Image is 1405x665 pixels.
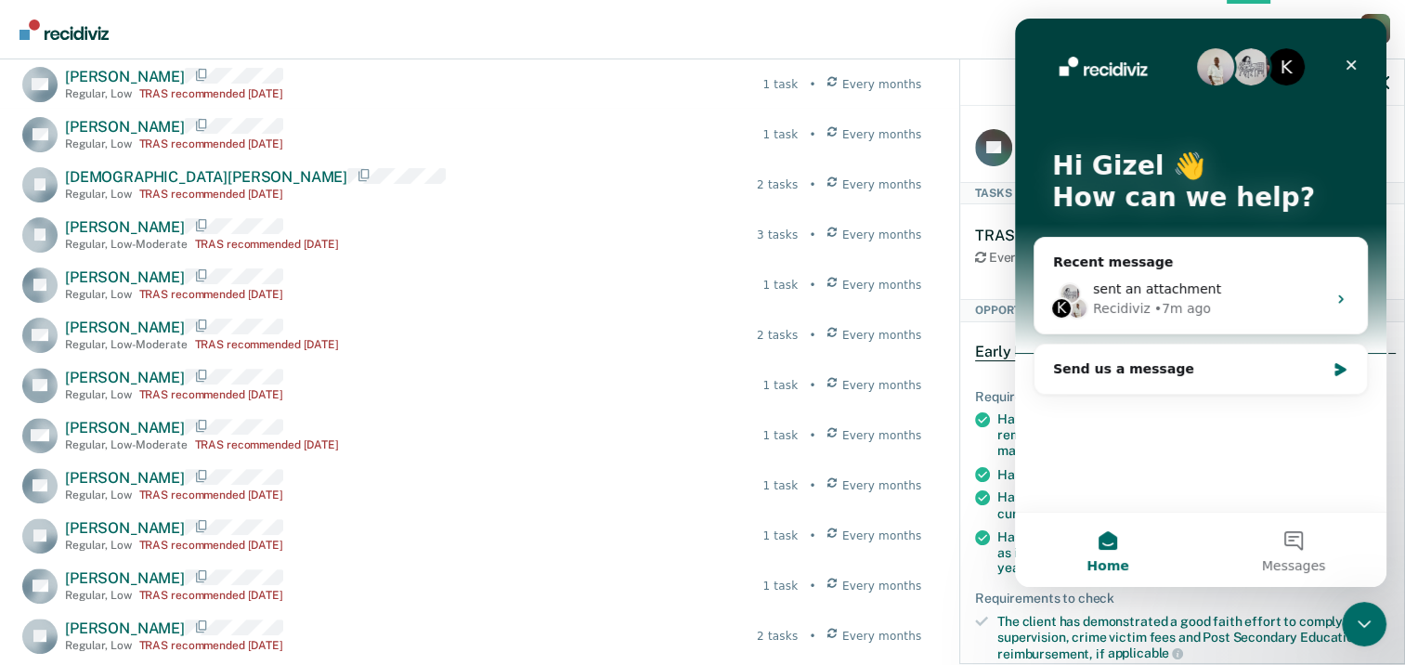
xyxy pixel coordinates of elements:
span: applicable [1108,645,1183,660]
div: • [809,76,815,93]
span: [PERSON_NAME] [65,369,185,386]
img: Recidiviz [20,20,109,40]
div: 1 task [762,277,798,293]
div: 1 task [762,76,798,93]
div: TRAS recommended [DATE] [139,87,283,100]
div: 2 tasks [757,628,798,645]
div: TRAS recommended [DATE] [139,188,283,201]
div: Regular , Low [65,589,132,602]
span: [DEMOGRAPHIC_DATA][PERSON_NAME] [65,168,347,186]
div: Requirements to check [975,591,1389,606]
div: TRAS recommended [DATE] [139,388,283,401]
div: 1 task [762,578,798,594]
div: TRAS recommended [DATE] [139,288,283,301]
div: • [809,227,815,243]
span: Every months [842,578,922,594]
div: Requirements validated by OIMS data [975,389,1389,405]
div: 1 task [762,126,798,143]
div: Regular , Low-Moderate [65,338,188,351]
div: Regular , Low [65,137,132,150]
div: The client has demonstrated a good faith effort to comply with supervision, crime victim fees and... [997,614,1389,661]
span: [PERSON_NAME] [65,319,185,336]
div: Opportunities [960,299,1404,321]
div: Regular , Low [65,188,132,201]
div: • [809,126,815,143]
div: • [809,628,815,645]
span: [PERSON_NAME] [65,569,185,587]
div: Regular , Low-Moderate [65,438,188,451]
span: Every months [842,126,922,143]
span: [PERSON_NAME] [65,68,185,85]
div: • [809,377,815,394]
iframe: Intercom live chat [1342,602,1386,646]
div: TRAS recommended [DATE] [139,489,283,502]
span: [PERSON_NAME] [65,419,185,437]
span: [PERSON_NAME] [65,519,185,537]
span: [PERSON_NAME] [65,619,185,637]
div: TRAS recommended [DATE] [195,438,339,451]
div: TRAS recommended [DATE] [195,238,339,251]
div: 1 task [762,528,798,544]
div: Regular , Low [65,639,132,652]
div: Regular , Low [65,87,132,100]
span: Every months [842,628,922,645]
div: TRAS recommended [DATE] [139,137,283,150]
div: • [809,528,815,544]
span: Every months [842,377,922,394]
div: 1 task [762,377,798,394]
iframe: Intercom live chat [1015,19,1386,587]
div: TRAS recommended [DATE] [195,338,339,351]
div: TRAS recommended [DATE] [139,639,283,652]
div: • [809,327,815,344]
span: Every months [842,227,922,243]
div: 1 task [762,427,798,444]
span: Early Release from Supervision [975,343,1187,361]
div: • [809,277,815,293]
div: • [809,427,815,444]
div: Regular , Low [65,539,132,552]
span: Every months [842,427,922,444]
div: 1 task [762,477,798,494]
div: Regular , Low [65,288,132,301]
span: Every months [842,327,922,344]
div: Every months [975,250,1130,266]
button: Profile dropdown button [1360,14,1390,44]
div: TRAS [975,227,1130,244]
span: [PERSON_NAME] [65,268,185,286]
div: • [809,578,815,594]
div: Regular , Low [65,388,132,401]
div: Has had no warrant issued during the previous two years of the current parole supervision [997,489,1389,521]
div: Tasks [960,182,1404,204]
div: • [809,176,815,193]
div: TRAS recommended [DATE] [139,539,283,552]
div: G M [1360,14,1390,44]
span: [PERSON_NAME] [65,218,185,236]
div: 2 tasks [757,327,798,344]
div: Has satisfactorily completed three years on Low [997,466,1389,483]
span: Every months [842,176,922,193]
div: 2 tasks [757,176,798,193]
span: Every months [842,528,922,544]
div: Regular , Low-Moderate [65,238,188,251]
span: Every months [842,477,922,494]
